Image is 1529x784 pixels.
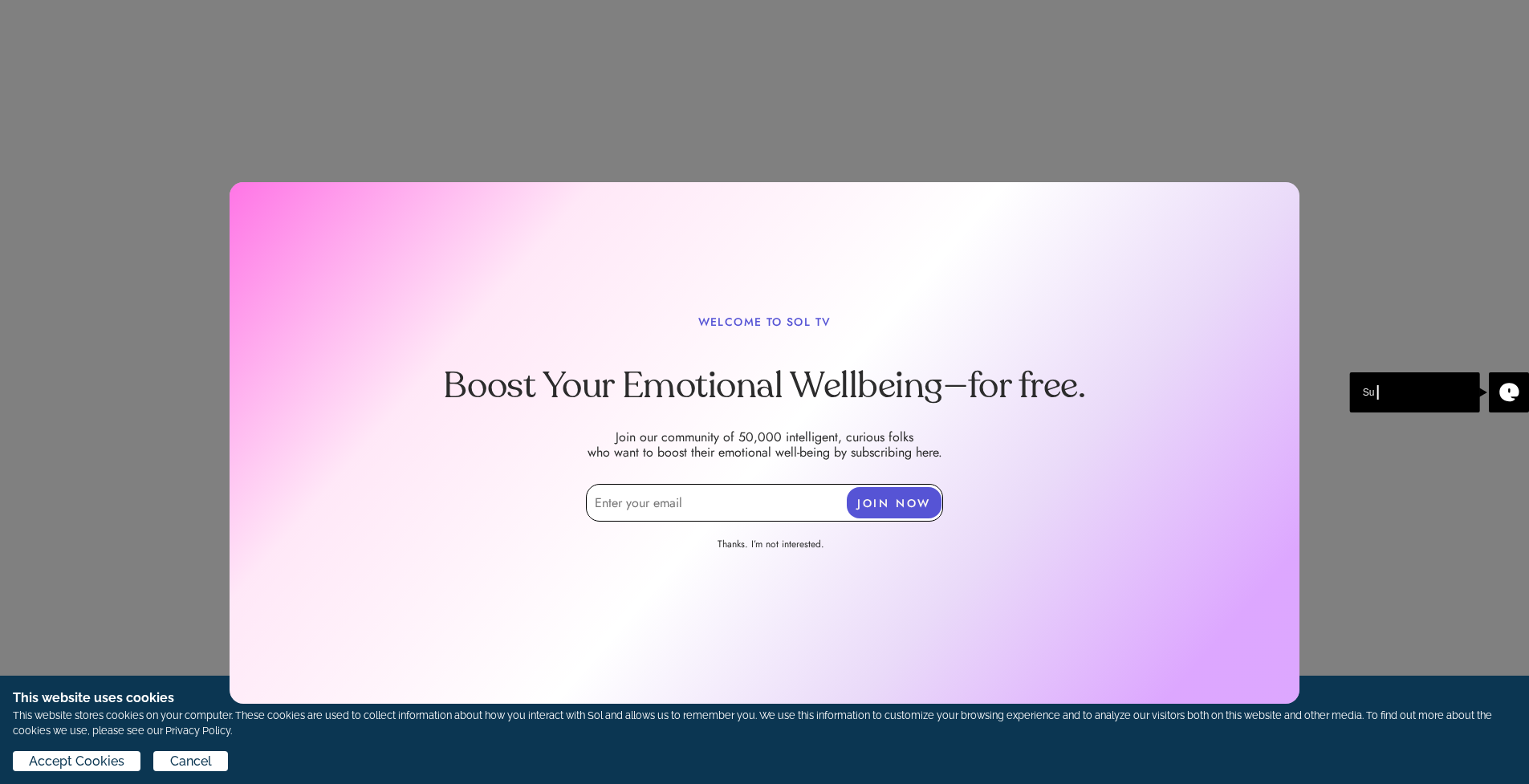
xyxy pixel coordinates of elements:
[586,484,943,522] input: Enter your email
[13,689,1516,708] h1: This website uses cookies
[29,752,124,771] span: Accept Cookies
[847,487,941,518] button: JOIN NOW
[678,538,863,555] a: Thanks. I’m not interested.
[13,708,1516,738] p: This website stores cookies on your computer. These cookies are used to collect information about...
[242,369,1287,405] h1: Boost Your Emotional Wellbeing—for free.
[170,752,212,771] span: Cancel
[13,751,140,771] button: Accept Cookies
[153,751,227,771] button: Cancel
[242,429,1287,460] p: Join our community of 50,000 intelligent, curious folks who want to boost their emotional well-be...
[242,315,1287,329] p: WELCOME TO SOL TV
